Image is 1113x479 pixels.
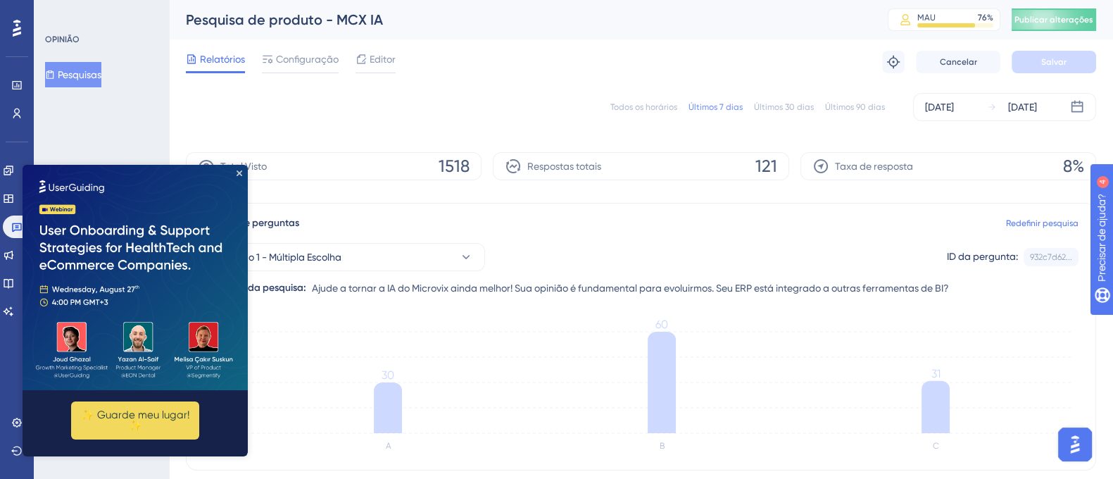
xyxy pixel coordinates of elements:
[940,57,977,67] font: Cancelar
[203,243,485,271] button: Questão 1 - Múltipla Escolha
[1008,101,1037,113] font: [DATE]
[220,161,267,172] font: Total Visto
[660,441,665,451] text: B
[835,161,913,172] font: Taxa de resposta
[978,13,987,23] font: 76
[947,251,1018,262] font: ID da pergunta:
[45,62,101,87] button: Pesquisas
[1063,156,1084,176] font: 8%
[203,282,306,294] font: Pergunta da pesquisa:
[45,35,80,44] font: OPINIÃO
[370,54,396,65] font: Editor
[58,69,101,80] font: Pesquisas
[203,217,299,229] font: Análise de perguntas
[386,441,391,451] text: A
[987,13,993,23] font: %
[931,367,941,380] tspan: 31
[1006,218,1079,228] font: Redefinir pesquisa
[825,102,885,112] font: Últimos 90 dias
[186,11,383,28] font: Pesquisa de produto - MCX IA
[33,6,121,17] font: Precisar de ajuda?
[439,156,470,176] font: 1518
[933,441,939,451] text: C
[382,368,394,382] tspan: 30
[1012,8,1096,31] button: Publicar alterações
[1014,15,1093,25] font: Publicar alterações
[916,51,1000,73] button: Cancelar
[1041,57,1067,67] font: Salvar
[215,251,341,263] font: Questão 1 - Múltipla Escolha
[200,54,245,65] font: Relatórios
[925,101,954,113] font: [DATE]
[1030,252,1072,262] font: 932c7d62...
[214,6,220,11] div: Fechar visualização
[1054,423,1096,466] iframe: Iniciador do Assistente de IA do UserGuiding
[49,237,177,275] button: ✨ Guarde meu lugar!✨
[755,156,777,176] font: 121
[131,8,135,16] font: 4
[527,161,601,172] font: Respostas totais
[610,102,677,112] font: Todos os horários
[1012,51,1096,73] button: Salvar
[754,102,814,112] font: Últimos 30 dias
[312,282,949,294] font: Ajude a tornar a IA do Microvix ainda melhor! Sua opinião é fundamental para evoluirmos. Seu ERP ...
[688,102,743,112] font: Últimos 7 dias
[917,13,936,23] font: MAU
[58,244,167,267] font: ✨ Guarde meu lugar!✨
[655,318,668,331] tspan: 60
[276,54,339,65] font: Configuração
